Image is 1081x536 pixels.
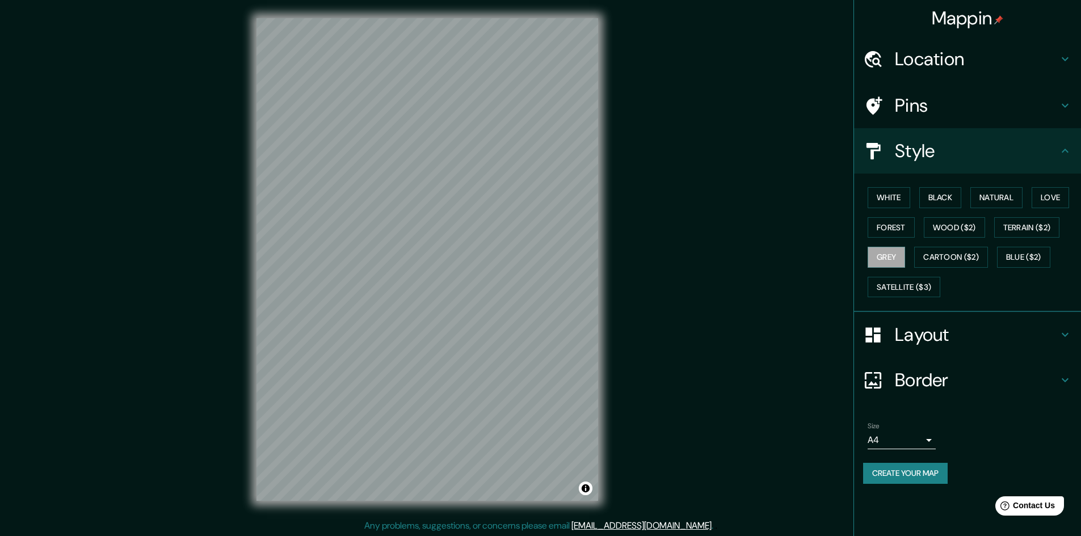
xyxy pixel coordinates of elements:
button: Blue ($2) [997,247,1050,268]
button: Forest [868,217,915,238]
button: White [868,187,910,208]
div: A4 [868,431,936,449]
h4: Location [895,48,1058,70]
a: [EMAIL_ADDRESS][DOMAIN_NAME] [571,520,712,531]
div: Location [854,36,1081,82]
h4: Layout [895,323,1058,346]
button: Natural [970,187,1023,208]
div: Layout [854,312,1081,357]
p: Any problems, suggestions, or concerns please email . [364,519,713,533]
div: . [713,519,715,533]
div: Pins [854,83,1081,128]
h4: Pins [895,94,1058,117]
h4: Mappin [932,7,1004,29]
button: Grey [868,247,905,268]
label: Size [868,421,880,431]
h4: Border [895,369,1058,391]
button: Cartoon ($2) [914,247,988,268]
div: Style [854,128,1081,174]
img: pin-icon.png [994,15,1003,24]
div: . [715,519,717,533]
canvas: Map [256,18,598,501]
button: Create your map [863,463,948,484]
iframe: Help widget launcher [980,492,1069,524]
button: Wood ($2) [924,217,985,238]
div: Border [854,357,1081,403]
button: Black [919,187,962,208]
h4: Style [895,140,1058,162]
button: Toggle attribution [579,482,592,495]
button: Satellite ($3) [868,277,940,298]
button: Terrain ($2) [994,217,1060,238]
button: Love [1032,187,1069,208]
